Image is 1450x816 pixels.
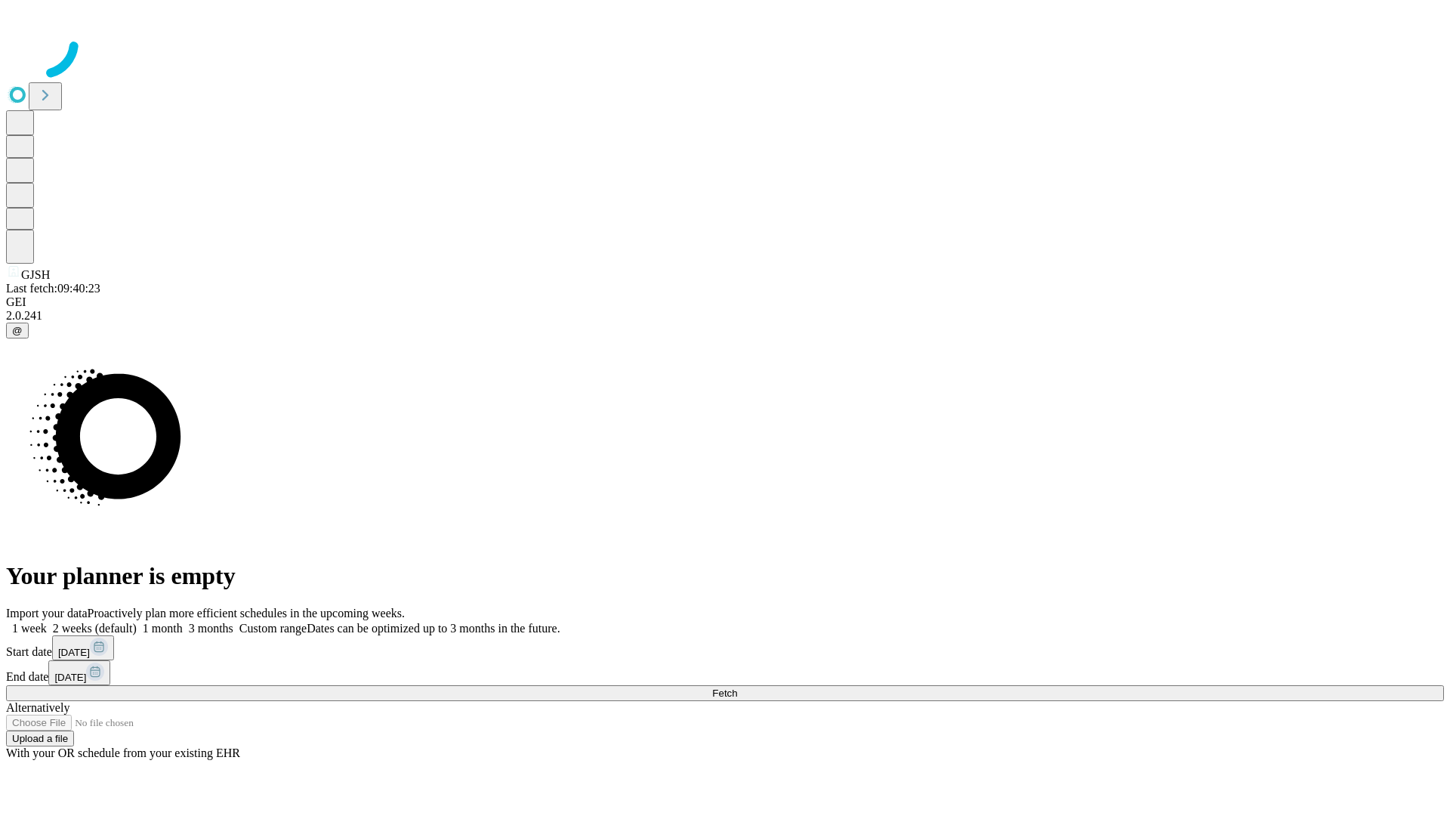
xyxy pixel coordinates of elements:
[6,309,1444,323] div: 2.0.241
[12,622,47,635] span: 1 week
[143,622,183,635] span: 1 month
[6,685,1444,701] button: Fetch
[54,672,86,683] span: [DATE]
[21,268,50,281] span: GJSH
[6,731,74,746] button: Upload a file
[6,562,1444,590] h1: Your planner is empty
[6,746,240,759] span: With your OR schedule from your existing EHR
[307,622,560,635] span: Dates can be optimized up to 3 months in the future.
[48,660,110,685] button: [DATE]
[239,622,307,635] span: Custom range
[6,660,1444,685] div: End date
[6,295,1444,309] div: GEI
[58,647,90,658] span: [DATE]
[12,325,23,336] span: @
[88,607,405,620] span: Proactively plan more efficient schedules in the upcoming weeks.
[6,635,1444,660] div: Start date
[53,622,137,635] span: 2 weeks (default)
[712,688,737,699] span: Fetch
[189,622,233,635] span: 3 months
[6,607,88,620] span: Import your data
[6,323,29,338] button: @
[52,635,114,660] button: [DATE]
[6,282,100,295] span: Last fetch: 09:40:23
[6,701,69,714] span: Alternatively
